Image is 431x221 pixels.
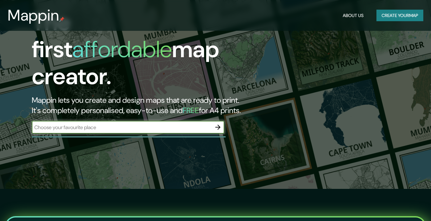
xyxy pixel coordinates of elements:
input: Choose your favourite place [32,124,211,131]
h5: FREE [183,105,199,115]
img: mappin-pin [59,17,65,22]
button: About Us [340,10,366,22]
h3: Mappin [8,6,59,24]
h1: The first map creator. [32,9,247,95]
button: Create yourmap [376,10,423,22]
h2: Mappin lets you create and design maps that are ready to print. It's completely personalised, eas... [32,95,247,116]
h1: affordable [72,34,172,64]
